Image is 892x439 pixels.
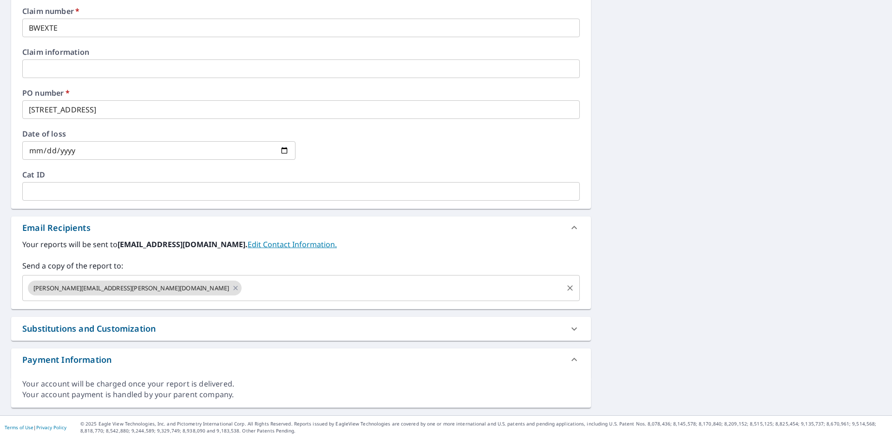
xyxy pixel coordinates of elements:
[22,130,295,138] label: Date of loss
[11,216,591,239] div: Email Recipients
[36,424,66,431] a: Privacy Policy
[11,348,591,371] div: Payment Information
[564,282,577,295] button: Clear
[22,389,580,400] div: Your account payment is handled by your parent company.
[11,317,591,341] div: Substitutions and Customization
[22,171,580,178] label: Cat ID
[22,379,580,389] div: Your account will be charged once your report is delivered.
[5,425,66,430] p: |
[22,89,580,97] label: PO number
[248,239,337,249] a: EditContactInfo
[22,260,580,271] label: Send a copy of the report to:
[22,7,580,15] label: Claim number
[22,239,580,250] label: Your reports will be sent to
[5,424,33,431] a: Terms of Use
[22,222,91,234] div: Email Recipients
[22,48,580,56] label: Claim information
[22,354,111,366] div: Payment Information
[28,284,235,293] span: [PERSON_NAME][EMAIL_ADDRESS][PERSON_NAME][DOMAIN_NAME]
[80,420,887,434] p: © 2025 Eagle View Technologies, Inc. and Pictometry International Corp. All Rights Reserved. Repo...
[22,322,156,335] div: Substitutions and Customization
[118,239,248,249] b: [EMAIL_ADDRESS][DOMAIN_NAME].
[28,281,242,295] div: [PERSON_NAME][EMAIL_ADDRESS][PERSON_NAME][DOMAIN_NAME]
